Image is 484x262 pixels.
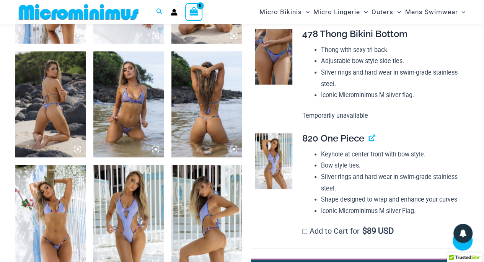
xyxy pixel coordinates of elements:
[302,133,364,144] span: 820 One Piece
[93,51,164,157] img: Havana Club Purple Multi 321 Top 451 Bottom
[321,55,463,67] li: Adjustable bow style side ties.
[362,227,394,235] span: 89 USD
[302,110,463,122] p: Temporarily unavailable
[313,2,360,22] span: Micro Lingerie
[257,2,311,22] a: Micro BikinisMenu ToggleMenu Toggle
[16,3,142,21] img: MM SHOP LOGO FLAT
[259,2,302,22] span: Micro Bikinis
[321,160,463,171] li: Bow style ties.
[321,205,463,217] li: Iconic Microminimus M silver Flag.
[321,67,463,90] li: Silver rings and hard wear in swim-grade stainless steel.
[321,194,463,205] li: Shape designed to wrap and enhance your curves
[362,226,367,236] span: $
[321,171,463,194] li: Silver rings and hard wear in swim-grade stainless steel.
[321,44,463,56] li: Thong with sexy tri back.
[256,1,469,23] nav: Site Navigation
[171,9,178,16] a: Account icon link
[15,51,86,157] img: Havana Club Purple Multi 312 Top 478 Bottom
[458,2,465,22] span: Menu Toggle
[302,229,307,234] input: Add to Cart for$89 USD
[171,51,242,157] img: Havana Club Purple Multi 321 Top 451 Bottom
[255,133,292,189] img: Havana Club Purple Multi 820 One Piece
[302,2,310,22] span: Menu Toggle
[360,2,368,22] span: Menu Toggle
[156,7,163,17] a: Search icon link
[372,2,393,22] span: Outers
[403,2,467,22] a: Mens SwimwearMenu ToggleMenu Toggle
[370,2,403,22] a: OutersMenu ToggleMenu Toggle
[321,149,463,160] li: Keyhole at center front with bow style.
[302,226,394,236] label: Add to Cart for
[321,90,463,101] li: Iconic Microminimus M silver flag.
[302,28,407,39] span: 478 Thong Bikini Bottom
[311,2,370,22] a: Micro LingerieMenu ToggleMenu Toggle
[185,3,203,21] a: View Shopping Cart, empty
[393,2,401,22] span: Menu Toggle
[405,2,458,22] span: Mens Swimwear
[255,29,292,85] img: Havana Club Purple Multi 478 Bottom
